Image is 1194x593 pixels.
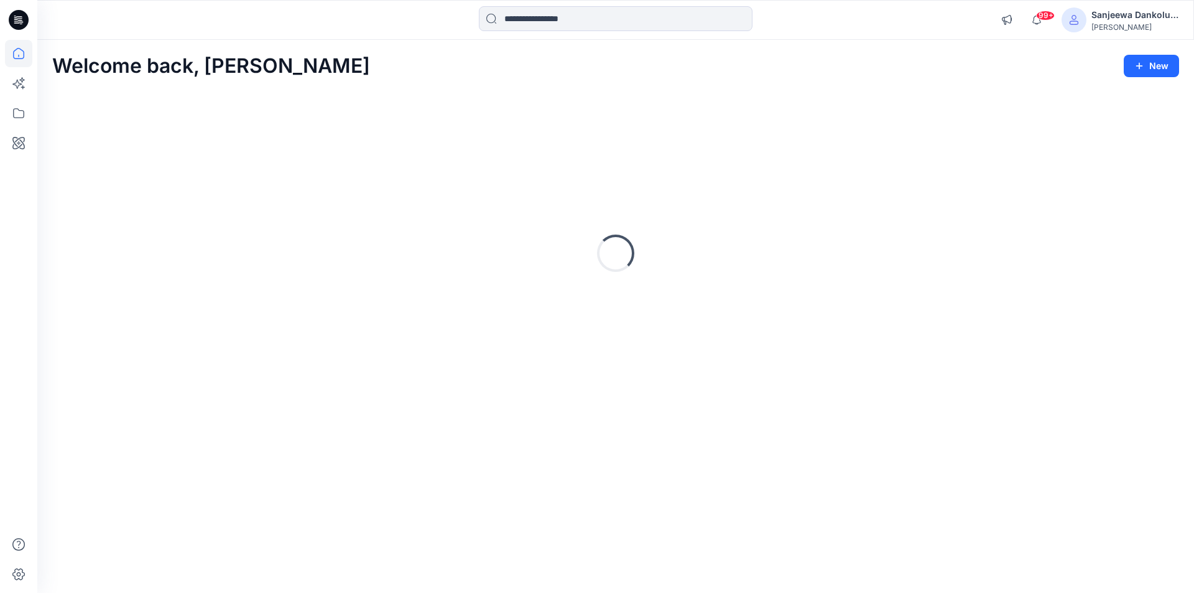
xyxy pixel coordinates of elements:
div: [PERSON_NAME] [1091,22,1178,32]
div: Sanjeewa Dankoluwage [1091,7,1178,22]
button: New [1124,55,1179,77]
svg: avatar [1069,15,1079,25]
h2: Welcome back, [PERSON_NAME] [52,55,370,78]
span: 99+ [1036,11,1055,21]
